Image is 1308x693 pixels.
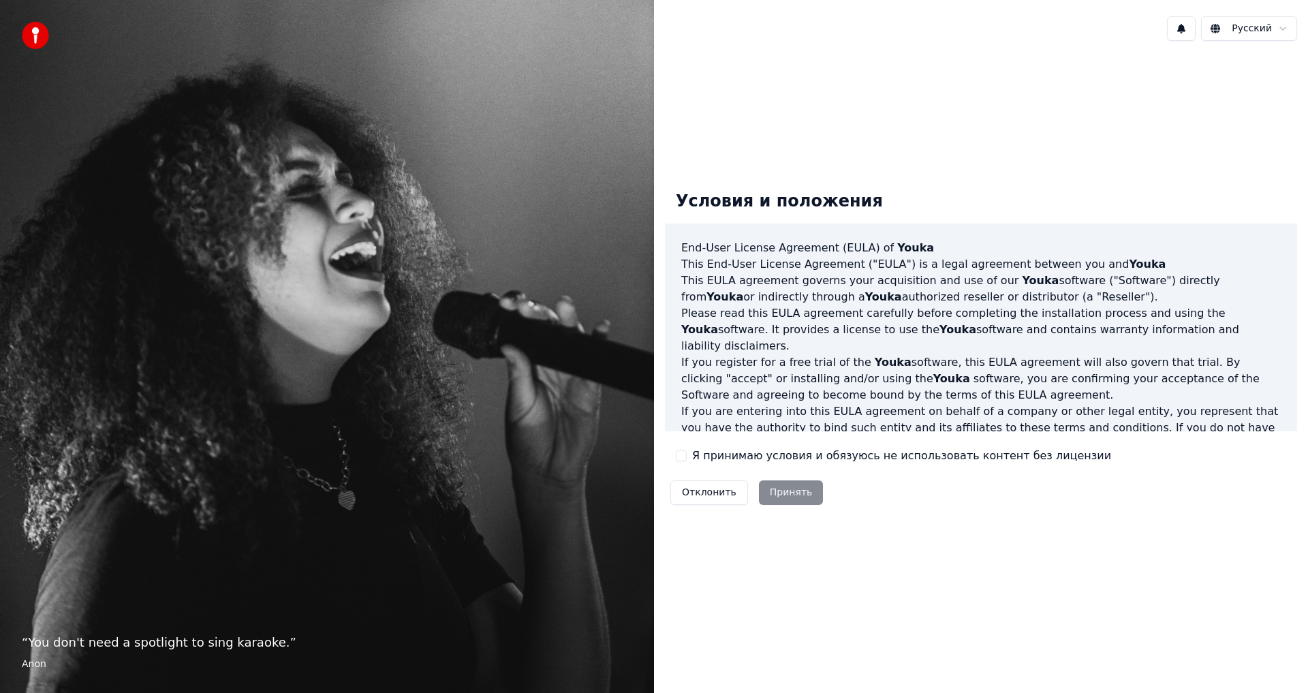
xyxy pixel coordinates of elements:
[681,256,1281,273] p: This End-User License Agreement ("EULA") is a legal agreement between you and
[897,241,934,254] span: Youka
[1022,274,1059,287] span: Youka
[22,22,49,49] img: youka
[665,180,894,224] div: Условия и положения
[681,273,1281,305] p: This EULA agreement governs your acquisition and use of our software ("Software") directly from o...
[681,240,1281,256] h3: End-User License Agreement (EULA) of
[939,323,976,336] span: Youka
[681,354,1281,403] p: If you register for a free trial of the software, this EULA agreement will also govern that trial...
[22,633,632,652] p: “ You don't need a spotlight to sing karaoke. ”
[22,658,632,671] footer: Anon
[875,356,912,369] span: Youka
[1129,258,1166,271] span: Youka
[681,305,1281,354] p: Please read this EULA agreement carefully before completing the installation process and using th...
[692,448,1111,464] label: Я принимаю условия и обязуюсь не использовать контент без лицензии
[670,480,748,505] button: Отклонить
[865,290,902,303] span: Youka
[681,323,718,336] span: Youka
[681,403,1281,469] p: If you are entering into this EULA agreement on behalf of a company or other legal entity, you re...
[706,290,743,303] span: Youka
[933,372,970,385] span: Youka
